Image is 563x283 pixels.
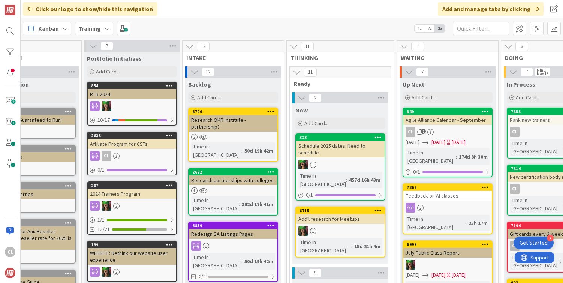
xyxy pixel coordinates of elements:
[189,169,277,185] div: 2622Research partnerships with colleges
[97,216,105,224] span: 1 / 1
[401,54,489,61] span: WAITING
[189,115,277,132] div: Research OKR Institute - partnership?
[403,108,492,125] div: 349Agile Alliance Calendar - September
[510,139,563,156] div: Time in [GEOGRAPHIC_DATA]
[202,67,214,76] span: 12
[452,138,466,146] div: [DATE]
[88,248,176,265] div: WEBSITE: Rethink our website user experience
[188,108,278,162] a: 6706Research OKR Institute - partnership?Time in [GEOGRAPHIC_DATA]:50d 19h 42m
[407,242,492,247] div: 6999
[403,248,492,258] div: July Public Class Report
[296,214,385,224] div: Add'l research for Meetups
[102,101,111,111] img: SL
[403,81,424,88] span: Up Next
[188,168,278,216] a: 2622Research partnerships with collegesTime in [GEOGRAPHIC_DATA]:302d 17h 41m
[192,109,277,114] div: 6706
[87,132,177,175] a: 2633Affiliate Program for CSTsCL0/1
[403,127,492,137] div: CL
[296,226,385,236] div: SL
[298,172,346,188] div: Time in [GEOGRAPHIC_DATA]
[189,108,277,115] div: 6706
[191,253,241,270] div: Time in [GEOGRAPHIC_DATA]
[296,207,385,214] div: 6715
[97,116,110,124] span: 10 / 17
[510,127,520,137] div: CL
[102,267,111,277] img: SL
[91,242,176,247] div: 199
[296,207,385,224] div: 6715Add'l research for Meetups
[403,241,492,258] div: 6999July Public Class Report
[88,182,176,199] div: 2072024 Trainers Program
[507,81,535,88] span: In Process
[416,67,429,76] span: 7
[306,191,313,199] span: 0 / 1
[102,201,111,211] img: SL
[197,42,210,51] span: 12
[91,133,176,138] div: 2633
[299,208,385,213] div: 6715
[100,42,113,51] span: 7
[16,1,34,10] span: Support
[467,219,490,227] div: 23h 17m
[88,132,176,149] div: 2633Affiliate Program for CSTs
[87,181,177,235] a: 2072024 Trainers ProgramSL1/113/21
[406,138,419,146] span: [DATE]
[5,247,15,257] div: CL
[88,182,176,189] div: 207
[520,67,533,76] span: 7
[293,80,382,87] span: Ready
[466,219,467,227] span: :
[191,196,239,213] div: Time in [GEOGRAPHIC_DATA]
[515,42,528,51] span: 8
[192,169,277,175] div: 2622
[304,68,317,77] span: 11
[406,127,415,137] div: CL
[78,25,101,32] b: Training
[304,120,328,127] span: Add Card...
[88,215,176,225] div: 1/1
[189,229,277,239] div: Redesign SA Listings Pages
[88,165,176,175] div: 0/1
[403,115,492,125] div: Agile Alliance Calendar - September
[88,241,176,248] div: 199
[346,176,347,184] span: :
[352,242,382,250] div: 15d 21h 4m
[97,166,105,174] span: 0 / 1
[351,242,352,250] span: :
[412,94,436,101] span: Add Card...
[298,160,308,169] img: SL
[406,148,456,165] div: Time in [GEOGRAPHIC_DATA]
[520,239,548,247] div: Get Started
[88,267,176,277] div: SL
[243,147,275,155] div: 50d 19h 42m
[309,93,322,102] span: 2
[240,200,275,208] div: 302d 17h 41m
[452,271,466,279] div: [DATE]
[296,134,385,157] div: 323Schedule 2025 dates: Need to schedule
[298,226,308,236] img: SL
[88,101,176,111] div: SL
[88,201,176,211] div: SL
[87,55,142,62] span: Portfolio Initiatives
[347,176,382,184] div: 457d 16h 43m
[403,167,492,177] div: 0/1
[189,108,277,132] div: 6706Research OKR Institute - partnership?
[102,151,111,161] div: CL
[239,200,240,208] span: :
[403,183,493,234] a: 7362Feedback on AI classesTime in [GEOGRAPHIC_DATA]:23h 17m
[403,260,492,270] div: SL
[413,168,420,176] span: 0 / 1
[38,24,59,33] span: Kanban
[403,184,492,201] div: 7362Feedback on AI classes
[516,94,540,101] span: Add Card...
[415,25,425,32] span: 1x
[189,222,277,239] div: 6839Redesign SA Listings Pages
[438,2,544,16] div: Add and manage tabs by clicking
[296,190,385,200] div: 0/1
[403,241,492,248] div: 6999
[510,196,563,213] div: Time in [GEOGRAPHIC_DATA]
[23,2,157,16] div: Click our logo to show/hide this navigation
[189,169,277,175] div: 2622
[299,135,385,140] div: 323
[296,141,385,157] div: Schedule 2025 dates: Need to schedule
